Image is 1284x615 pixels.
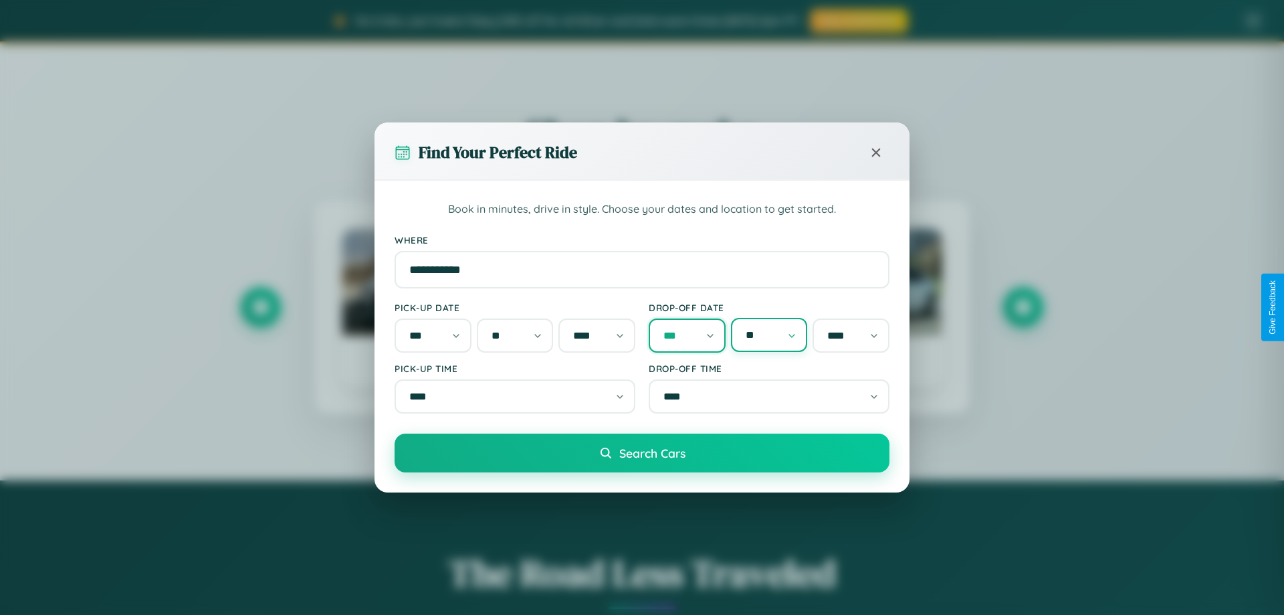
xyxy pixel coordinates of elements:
[649,302,889,313] label: Drop-off Date
[395,302,635,313] label: Pick-up Date
[395,201,889,218] p: Book in minutes, drive in style. Choose your dates and location to get started.
[419,141,577,163] h3: Find Your Perfect Ride
[619,446,685,460] span: Search Cars
[395,363,635,374] label: Pick-up Time
[395,234,889,246] label: Where
[395,434,889,472] button: Search Cars
[649,363,889,374] label: Drop-off Time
